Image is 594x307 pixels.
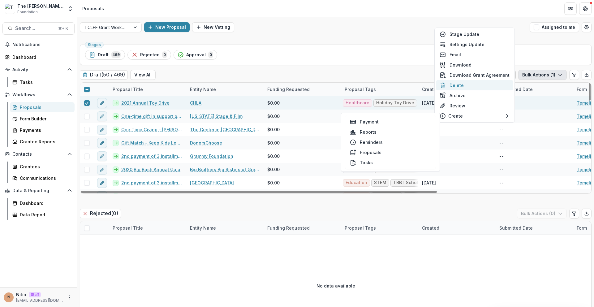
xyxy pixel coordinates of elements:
a: Data Report [10,210,75,220]
div: Funding Requested [264,86,313,93]
p: No data available [316,283,355,289]
a: The Center in [GEOGRAPHIC_DATA] [190,126,260,133]
button: Export table data [582,209,592,218]
div: Proposal Title [109,83,186,96]
span: Stages [88,43,101,47]
span: Search... [15,25,54,31]
a: Big Brothers Big Sisters of Greater LA [190,166,260,173]
span: $0.00 [267,166,280,173]
div: Proposals [20,104,70,110]
div: Entity Name [186,86,220,93]
div: Submitted Date [496,83,573,96]
div: -- [499,179,504,186]
span: Activity [12,67,65,72]
button: Open entity switcher [66,2,75,15]
div: Proposal Tags [341,221,418,235]
button: Open Activity [2,65,75,75]
p: Nitin [16,291,26,298]
div: Proposal Tags [341,83,418,96]
div: Submitted Date [496,86,536,93]
span: $0.00 [267,179,280,186]
span: Notifications [12,42,72,47]
img: The Chuck Lorre Family Foundation [5,4,15,14]
span: $0.00 [267,100,280,106]
button: Assigned to me [530,22,579,32]
button: More [66,294,73,301]
span: 0 [208,51,213,58]
button: New Proposal [144,22,190,32]
div: Created [418,221,496,235]
button: Search... [2,22,75,35]
nav: breadcrumb [80,4,106,13]
div: Submitted Date [496,221,573,235]
div: Grantee Reports [20,138,70,145]
div: [DATE] [422,179,436,186]
span: $0.00 [267,126,280,133]
div: Entity Name [186,221,264,235]
button: edit [97,165,107,175]
div: Proposals [82,5,104,12]
div: Proposal Title [109,221,186,235]
a: [GEOGRAPHIC_DATA] [190,179,234,186]
div: -- [499,153,504,159]
div: Funding Requested [264,221,341,235]
p: [EMAIL_ADDRESS][DOMAIN_NAME] [16,298,63,303]
a: 2nd payment of 3 installments of commitment of $150K [121,153,183,159]
div: Funding Requested [264,83,341,96]
div: Proposal Title [109,225,147,231]
a: Communications [10,173,75,183]
button: Open Workflows [2,90,75,100]
button: edit [97,98,107,108]
div: Dashboard [12,54,70,60]
div: Form [573,86,591,93]
button: Approval0 [174,50,217,60]
div: Submitted Date [496,225,536,231]
a: Payments [10,125,75,135]
a: One Time Giving - [PERSON_NAME] [121,126,183,133]
div: -- [499,126,504,133]
span: Draft [98,52,109,58]
a: CHLA [190,100,201,106]
a: 2020 Big Bash Annual Gala [121,166,180,173]
div: -- [499,193,504,199]
div: Communications [20,175,70,181]
a: Grantee Reports [10,136,75,147]
button: edit [97,138,107,148]
button: edit [97,111,107,121]
h2: Rejected ( 0 ) [80,209,121,218]
a: Gift Match - Keep Kids Learning COVID19 relief program [121,140,183,146]
h2: Draft ( 50 / 469 ) [80,70,128,79]
a: Grammy Foundation [190,153,233,159]
div: Data Report [20,211,70,218]
div: Proposal Tags [341,225,380,231]
div: Form [573,225,591,231]
button: View All [130,70,156,80]
span: $0.00 [267,153,280,159]
div: Form Builder [20,115,70,122]
span: $0.00 [267,113,280,119]
span: Data & Reporting [12,188,65,193]
div: Entity Name [186,225,220,231]
a: Tasks [10,77,75,87]
a: Proposals [10,102,75,112]
p: Create [448,113,463,119]
button: Open Data & Reporting [2,186,75,196]
button: Partners [564,2,577,15]
div: Created [418,86,443,93]
a: 2021 Annual Toy Drive [121,100,170,106]
div: Created [418,225,443,231]
span: $0.00 [267,140,280,146]
div: Proposal Title [109,86,147,93]
button: edit [97,151,107,161]
button: New Vetting [192,22,234,32]
div: Tasks [20,79,70,85]
a: One-time gift in support of [PERSON_NAME] play [121,113,183,119]
div: Entity Name [186,83,264,96]
div: -- [499,140,504,146]
button: Export table data [582,70,592,80]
